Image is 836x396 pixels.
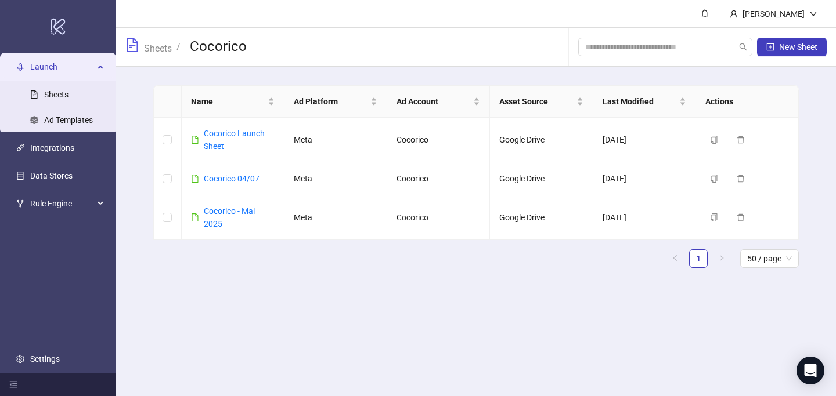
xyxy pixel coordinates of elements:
[191,136,199,144] span: file
[747,250,792,267] span: 50 / page
[797,357,824,384] div: Open Intercom Messenger
[44,115,93,125] a: Ad Templates
[737,175,745,183] span: delete
[593,195,696,240] td: [DATE]
[204,174,260,183] a: Cocorico 04/07
[499,95,574,108] span: Asset Source
[490,118,593,162] td: Google Drive
[284,162,387,195] td: Meta
[30,171,73,180] a: Data Stores
[142,41,174,54] a: Sheets
[666,249,684,268] button: left
[176,38,181,56] li: /
[284,118,387,162] td: Meta
[737,136,745,144] span: delete
[718,255,725,261] span: right
[490,86,593,118] th: Asset Source
[712,249,731,268] button: right
[593,86,696,118] th: Last Modified
[737,213,745,221] span: delete
[284,195,387,240] td: Meta
[490,162,593,195] td: Google Drive
[397,95,471,108] span: Ad Account
[672,255,679,261] span: left
[603,95,677,108] span: Last Modified
[30,55,94,78] span: Launch
[593,162,696,195] td: [DATE]
[779,42,817,52] span: New Sheet
[387,118,490,162] td: Cocorico
[593,118,696,162] td: [DATE]
[294,95,368,108] span: Ad Platform
[191,95,265,108] span: Name
[191,213,199,221] span: file
[30,354,60,364] a: Settings
[30,192,94,215] span: Rule Engine
[387,162,490,195] td: Cocorico
[125,38,139,52] span: file-text
[30,143,74,152] a: Integrations
[766,43,774,51] span: plus-square
[710,213,718,221] span: copy
[701,9,709,17] span: bell
[757,38,827,56] button: New Sheet
[387,86,490,118] th: Ad Account
[739,43,747,51] span: search
[740,249,799,268] div: Page Size
[710,136,718,144] span: copy
[387,195,490,240] td: Cocorico
[730,10,738,18] span: user
[191,175,199,183] span: file
[284,86,387,118] th: Ad Platform
[204,206,255,228] a: Cocorico - Mai 2025
[204,129,265,151] a: Cocorico Launch Sheet
[710,175,718,183] span: copy
[16,199,24,208] span: fork
[809,10,817,18] span: down
[16,63,24,71] span: rocket
[44,90,69,99] a: Sheets
[696,86,799,118] th: Actions
[182,86,284,118] th: Name
[666,249,684,268] li: Previous Page
[690,250,707,267] a: 1
[738,8,809,20] div: [PERSON_NAME]
[190,38,247,56] h3: Cocorico
[712,249,731,268] li: Next Page
[490,195,593,240] td: Google Drive
[9,380,17,388] span: menu-fold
